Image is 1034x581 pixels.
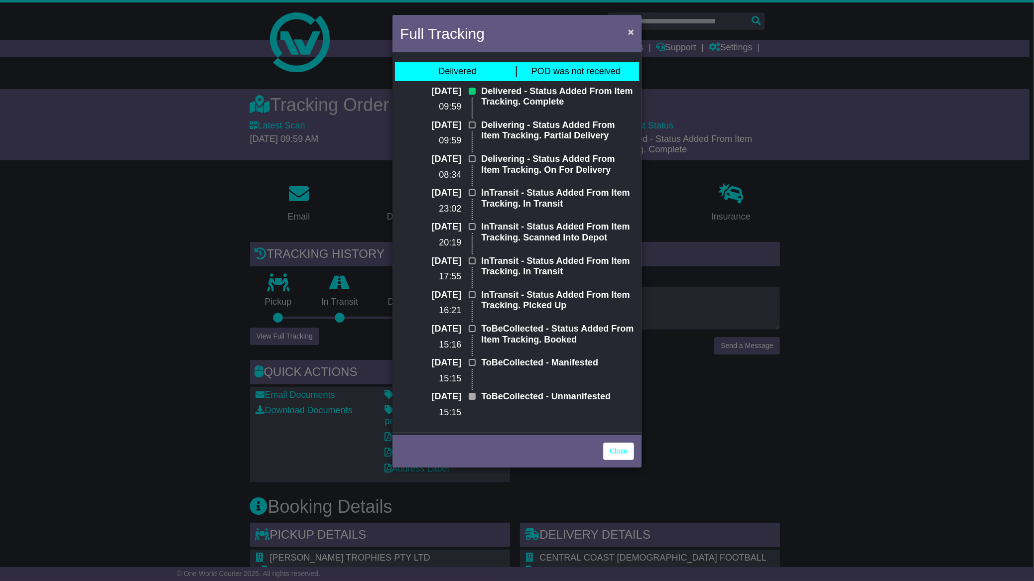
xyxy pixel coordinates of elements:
[481,188,634,209] p: InTransit - Status Added From Item Tracking. In Transit
[400,188,461,199] p: [DATE]
[603,443,634,460] a: Close
[400,154,461,165] p: [DATE]
[481,86,634,108] p: Delivered - Status Added From Item Tracking. Complete
[481,222,634,243] p: InTransit - Status Added From Item Tracking. Scanned Into Depot
[400,135,461,146] p: 09:59
[400,391,461,402] p: [DATE]
[400,222,461,232] p: [DATE]
[531,66,621,76] span: POD was not received
[481,290,634,311] p: InTransit - Status Added From Item Tracking. Picked Up
[481,357,634,368] p: ToBeCollected - Manifested
[400,373,461,384] p: 15:15
[481,154,634,175] p: Delivering - Status Added From Item Tracking. On For Delivery
[400,120,461,131] p: [DATE]
[481,324,634,345] p: ToBeCollected - Status Added From Item Tracking. Booked
[400,324,461,335] p: [DATE]
[400,170,461,181] p: 08:34
[400,256,461,267] p: [DATE]
[438,66,476,77] div: Delivered
[400,340,461,350] p: 15:16
[400,237,461,248] p: 20:19
[400,357,461,368] p: [DATE]
[400,22,485,45] h4: Full Tracking
[623,21,639,42] button: Close
[400,305,461,316] p: 16:21
[400,86,461,97] p: [DATE]
[481,391,634,402] p: ToBeCollected - Unmanifested
[481,256,634,277] p: InTransit - Status Added From Item Tracking. In Transit
[628,26,634,37] span: ×
[481,120,634,141] p: Delivering - Status Added From Item Tracking. Partial Delivery
[400,407,461,418] p: 15:15
[400,102,461,113] p: 09:59
[400,271,461,282] p: 17:55
[400,290,461,301] p: [DATE]
[400,204,461,215] p: 23:02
